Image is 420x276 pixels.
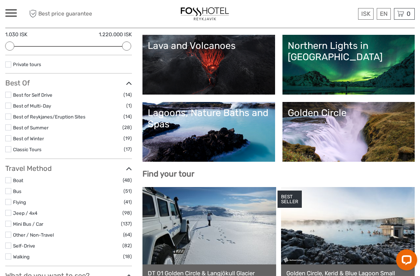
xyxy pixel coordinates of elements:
span: (64) [123,231,132,239]
div: Lava and Volcanoes [148,40,269,51]
span: (14) [123,91,132,99]
img: 1357-20722262-a0dc-4fd2-8fc5-b62df901d176_logo_small.jpg [179,5,231,23]
span: (137) [121,220,132,228]
a: Best for Self Drive [13,92,52,98]
a: Best of Multi-Day [13,103,51,109]
a: Golden Circle [288,107,409,156]
div: Northern Lights in [GEOGRAPHIC_DATA] [288,40,409,63]
a: Classic Tours [13,147,42,152]
a: Bus [13,188,21,194]
a: Best of Winter [13,136,44,141]
div: Lagoons, Nature Baths and Spas [148,107,269,130]
span: (14) [123,113,132,121]
iframe: LiveChat chat widget [390,246,420,276]
a: Private tours [13,62,41,67]
span: (18) [123,252,132,261]
h3: Travel Method [5,164,132,173]
a: Walking [13,254,30,259]
span: (48) [123,176,132,184]
span: (17) [124,145,132,153]
a: Lava and Volcanoes [148,40,269,89]
a: Best of Summer [13,125,49,130]
a: Lagoons, Nature Baths and Spas [148,107,269,156]
label: 1.030 ISK [5,31,27,38]
b: Find your tour [142,169,195,179]
a: Boat [13,178,23,183]
a: Mini Bus / Car [13,221,43,227]
span: ISK [361,10,370,17]
div: Golden Circle [288,107,409,118]
a: Northern Lights in [GEOGRAPHIC_DATA] [288,40,409,89]
a: Flying [13,199,26,205]
span: (1) [126,102,132,110]
a: Best of Reykjanes/Eruption Sites [13,114,85,120]
span: (19) [123,134,132,142]
span: (82) [122,242,132,250]
label: 1.220.000 ISK [99,31,132,38]
span: (98) [122,209,132,217]
span: Best price guarantee [27,8,108,20]
span: (51) [123,187,132,195]
a: Jeep / 4x4 [13,210,37,216]
h3: Best Of [5,79,132,87]
div: BEST SELLER [278,191,302,208]
span: (41) [124,198,132,206]
a: Other / Non-Travel [13,232,54,238]
a: Self-Drive [13,243,35,249]
div: EN [377,8,391,20]
span: (28) [122,123,132,131]
span: 0 [406,10,412,17]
